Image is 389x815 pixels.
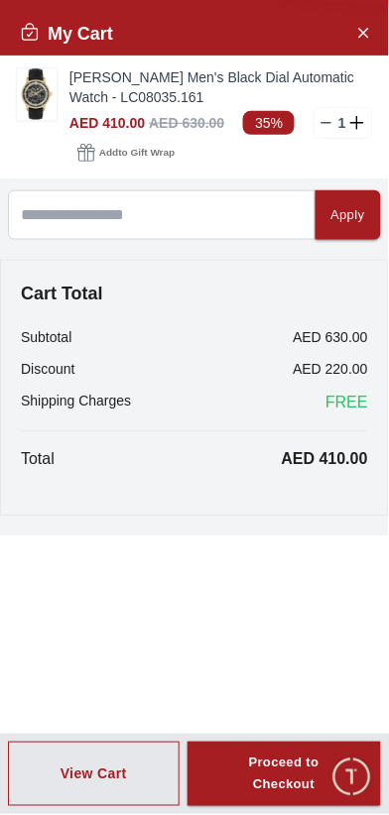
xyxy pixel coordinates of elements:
[223,753,345,798] div: Proceed to Checkout
[69,115,145,131] span: AED 410.00
[20,20,113,48] h2: My Cart
[330,757,374,800] div: Chat Widget
[316,190,381,240] button: Apply
[8,743,180,808] button: View Cart
[99,143,175,163] span: Add to Gift Wrap
[21,360,74,380] p: Discount
[69,67,373,107] a: [PERSON_NAME] Men's Black Dial Automatic Watch - LC08035.161
[149,115,224,131] span: AED 630.00
[21,328,71,348] p: Subtotal
[17,68,57,120] img: ...
[69,139,183,167] button: Addto Gift Wrap
[21,281,368,308] h4: Cart Total
[294,328,369,348] p: AED 630.00
[21,448,55,472] p: Total
[331,204,365,227] div: Apply
[188,743,381,808] button: Proceed to Checkout
[243,111,295,135] span: 35%
[282,448,368,472] p: AED 410.00
[61,764,127,784] div: View Cart
[347,16,379,48] button: Close Account
[294,360,369,380] p: AED 220.00
[325,392,368,415] span: FREE
[334,113,350,133] p: 1
[21,392,131,415] p: Shipping Charges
